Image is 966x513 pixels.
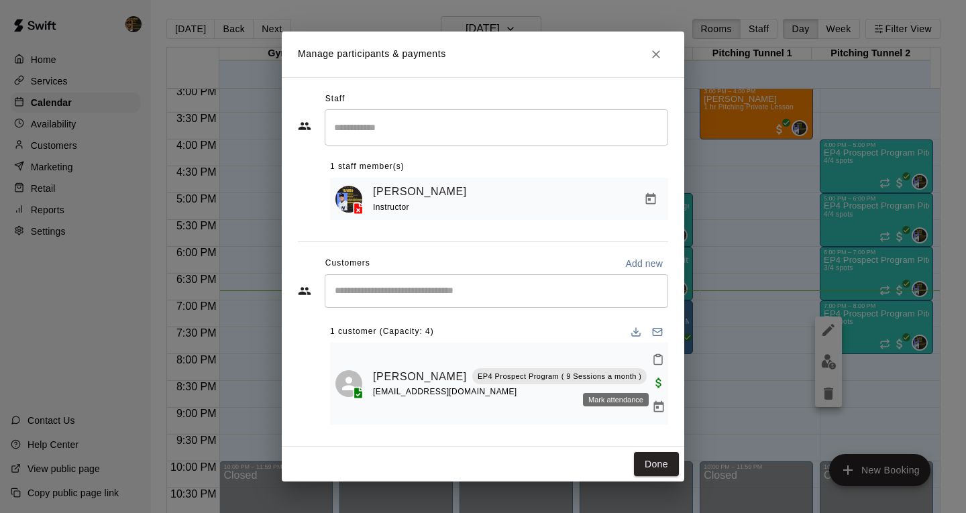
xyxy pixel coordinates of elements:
button: Close [644,42,668,66]
span: 1 staff member(s) [330,156,405,178]
div: Mark attendance [583,393,649,406]
svg: Customers [298,284,311,298]
p: Add new [625,257,663,270]
div: Start typing to search customers... [325,274,668,308]
a: [PERSON_NAME] [373,368,467,386]
span: Instructor [373,203,409,212]
span: Customers [325,253,370,274]
button: Mark attendance [647,348,669,371]
button: Manage bookings & payment [639,187,663,211]
span: Paid with Credit [647,376,671,388]
button: Email participants [647,321,668,343]
svg: Staff [298,119,311,133]
button: Download list [625,321,647,343]
span: [EMAIL_ADDRESS][DOMAIN_NAME] [373,387,517,396]
div: Search staff [325,109,668,145]
p: Manage participants & payments [298,47,446,61]
span: 1 customer (Capacity: 4) [330,321,434,343]
button: Done [634,452,679,477]
button: Add new [620,253,668,274]
span: Staff [325,89,345,110]
img: Mariel Checo [335,186,362,213]
div: Jared Lanfranco [335,370,362,397]
p: EP4 Prospect Program ( 9 Sessions a month ) [478,371,642,382]
a: [PERSON_NAME] [373,183,467,201]
button: Manage bookings & payment [647,395,671,419]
